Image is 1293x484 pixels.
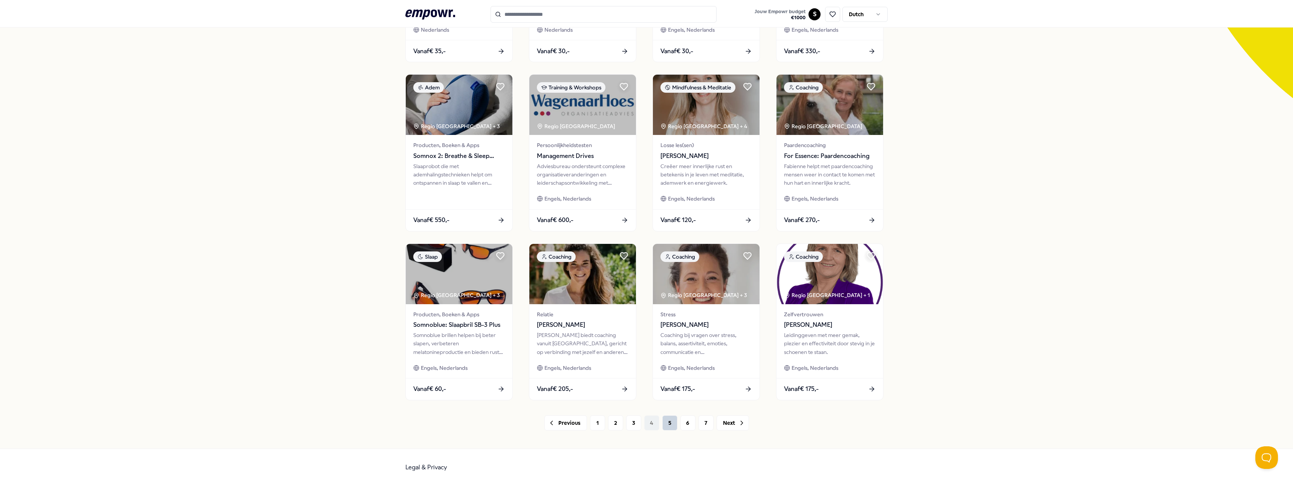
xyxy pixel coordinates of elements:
div: Coaching [660,251,699,262]
div: Coaching [537,251,576,262]
div: Regio [GEOGRAPHIC_DATA] + 3 [413,122,500,130]
span: Vanaf € 550,- [413,215,449,225]
img: package image [653,75,760,135]
button: 3 [626,415,641,430]
img: package image [776,75,883,135]
span: Producten, Boeken & Apps [413,141,505,149]
span: Engels, Nederlands [792,195,838,203]
span: Losse les(sen) [660,141,752,149]
span: Zelfvertrouwen [784,310,876,319]
img: package image [529,244,636,304]
a: package imageCoachingRegio [GEOGRAPHIC_DATA] + 1Zelfvertrouwen[PERSON_NAME]Leidinggeven met meer ... [776,244,883,400]
span: Vanaf € 175,- [784,384,819,394]
div: Leidinggeven met meer gemak, plezier en effectiviteit door stevig in je schoenen te staan. [784,331,876,356]
div: Coaching bij vragen over stress, balans, assertiviteit, emoties, communicatie en loopbaanontwikke... [660,331,752,356]
div: Adem [413,82,444,93]
button: 5 [662,415,677,430]
img: package image [776,244,883,304]
button: 2 [608,415,623,430]
div: Regio [GEOGRAPHIC_DATA] + 1 [784,291,870,299]
button: S [809,8,821,20]
a: Jouw Empowr budget€1000 [752,6,809,22]
a: package imageCoachingRegio [GEOGRAPHIC_DATA] PaardencoachingFor Essence: PaardencoachingFabienne ... [776,74,883,231]
div: Somnoblue brillen helpen bij beter slapen, verbeteren melatonineproductie en bieden rust aan [MED... [413,331,505,356]
a: Legal & Privacy [405,464,447,471]
span: Engels, Nederlands [668,364,715,372]
span: € 1000 [755,15,805,21]
span: Jouw Empowr budget [755,9,805,15]
span: [PERSON_NAME] [784,320,876,330]
img: package image [406,75,512,135]
a: package imageMindfulness & MeditatieRegio [GEOGRAPHIC_DATA] + 4Losse les(sen)[PERSON_NAME]Creëer ... [653,74,760,231]
span: Stress [660,310,752,319]
div: Regio [GEOGRAPHIC_DATA] + 3 [660,291,747,299]
a: package imageAdemRegio [GEOGRAPHIC_DATA] + 3Producten, Boeken & AppsSomnox 2: Breathe & Sleep Rob... [405,74,513,231]
input: Search for products, categories or subcategories [491,6,717,23]
span: Engels, Nederlands [792,26,838,34]
div: Coaching [784,82,823,93]
div: [PERSON_NAME] biedt coaching vanuit [GEOGRAPHIC_DATA], gericht op verbinding met jezelf en andere... [537,331,628,356]
div: Regio [GEOGRAPHIC_DATA] [784,122,864,130]
span: Engels, Nederlands [668,195,715,203]
div: Adviesbureau ondersteunt complexe organisatieveranderingen en leiderschapsontwikkeling met strate... [537,162,628,187]
button: Previous [544,415,587,430]
img: package image [653,244,760,304]
iframe: Help Scout Beacon - Open [1255,446,1278,469]
span: Engels, Nederlands [421,364,468,372]
span: Vanaf € 30,- [537,46,570,56]
span: Nederlands [421,26,449,34]
button: 1 [590,415,605,430]
span: Engels, Nederlands [544,195,591,203]
button: Jouw Empowr budget€1000 [753,7,807,22]
span: Somnox 2: Breathe & Sleep Robot [413,151,505,161]
span: Engels, Nederlands [544,364,591,372]
div: Slaap [413,251,442,262]
span: Relatie [537,310,628,319]
span: Vanaf € 600,- [537,215,573,225]
div: Regio [GEOGRAPHIC_DATA] + 3 [413,291,500,299]
a: package imageCoachingRegio [GEOGRAPHIC_DATA] + 3Stress[PERSON_NAME]Coaching bij vragen over stres... [653,244,760,400]
button: 7 [698,415,714,430]
span: Vanaf € 60,- [413,384,446,394]
button: Next [717,415,749,430]
div: Coaching [784,251,823,262]
div: Creëer meer innerlijke rust en betekenis in je leven met meditatie, ademwerk en energiewerk. [660,162,752,187]
span: [PERSON_NAME] [660,151,752,161]
span: [PERSON_NAME] [660,320,752,330]
button: 6 [680,415,695,430]
div: Mindfulness & Meditatie [660,82,735,93]
span: Somnoblue: Slaapbril SB-3 Plus [413,320,505,330]
a: package imageTraining & WorkshopsRegio [GEOGRAPHIC_DATA] PersoonlijkheidstestenManagement DrivesA... [529,74,636,231]
a: package imageSlaapRegio [GEOGRAPHIC_DATA] + 3Producten, Boeken & AppsSomnoblue: Slaapbril SB-3 Pl... [405,244,513,400]
span: Management Drives [537,151,628,161]
span: Nederlands [544,26,573,34]
div: Fabienne helpt met paardencoaching mensen weer in contact te komen met hun hart en innerlijke kra... [784,162,876,187]
span: Vanaf € 330,- [784,46,820,56]
span: Vanaf € 120,- [660,215,696,225]
span: Vanaf € 35,- [413,46,446,56]
img: package image [406,244,512,304]
img: package image [529,75,636,135]
div: Slaaprobot die met ademhalingstechnieken helpt om ontspannen in slaap te vallen en verfrist wakke... [413,162,505,187]
span: Engels, Nederlands [668,26,715,34]
span: Paardencoaching [784,141,876,149]
div: Training & Workshops [537,82,605,93]
span: Engels, Nederlands [792,364,838,372]
span: Vanaf € 175,- [660,384,695,394]
span: Producten, Boeken & Apps [413,310,505,319]
span: Persoonlijkheidstesten [537,141,628,149]
span: Vanaf € 30,- [660,46,693,56]
span: For Essence: Paardencoaching [784,151,876,161]
span: [PERSON_NAME] [537,320,628,330]
div: Regio [GEOGRAPHIC_DATA] + 4 [660,122,747,130]
span: Vanaf € 205,- [537,384,573,394]
span: Vanaf € 270,- [784,215,820,225]
a: package imageCoachingRelatie[PERSON_NAME][PERSON_NAME] biedt coaching vanuit [GEOGRAPHIC_DATA], g... [529,244,636,400]
div: Regio [GEOGRAPHIC_DATA] [537,122,616,130]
